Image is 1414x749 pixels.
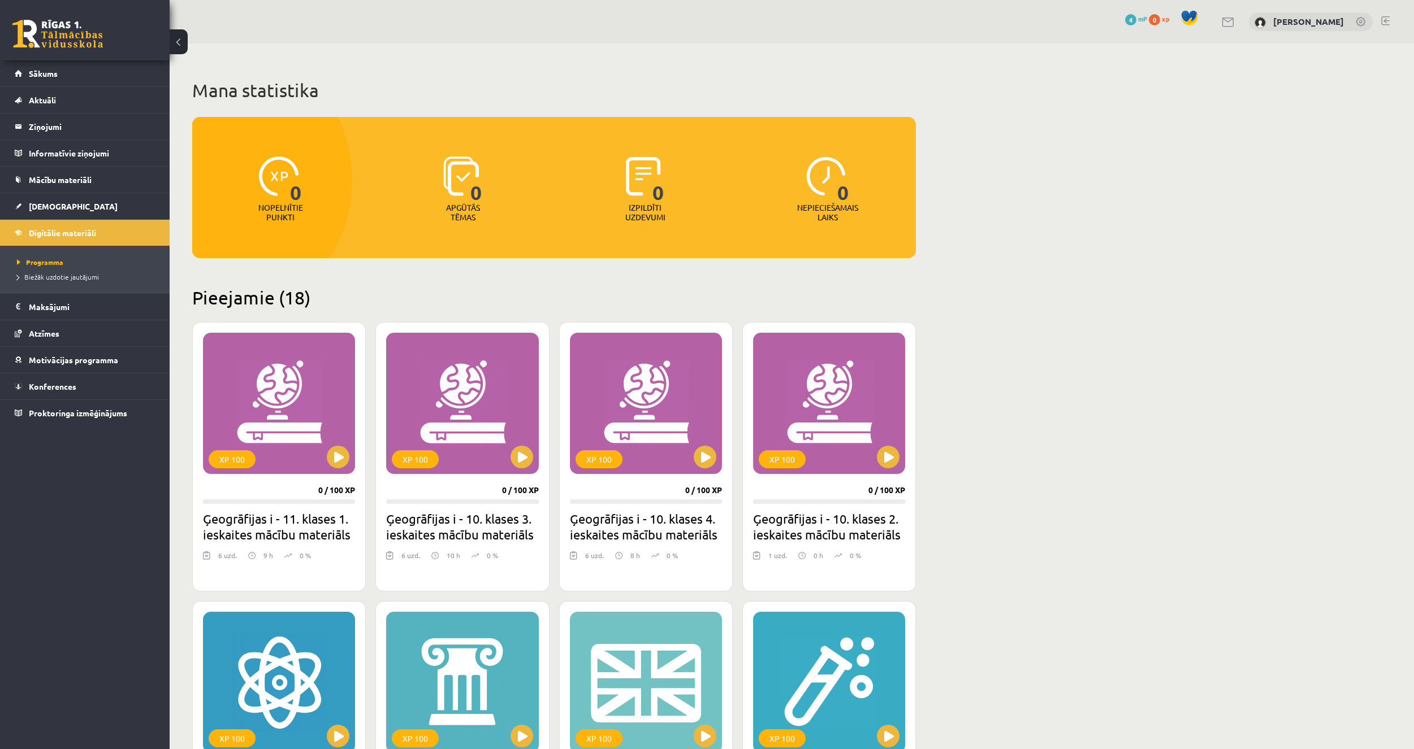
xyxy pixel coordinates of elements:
img: Emīls Čeksters [1255,17,1266,28]
span: mP [1138,14,1147,23]
a: Maksājumi [15,294,155,320]
div: 6 uzd. [585,550,604,567]
span: Sākums [29,68,58,79]
div: XP 100 [759,450,806,468]
a: Informatīvie ziņojumi [15,140,155,166]
span: 0 [470,156,482,203]
a: Rīgas 1. Tālmācības vidusskola [12,20,103,48]
span: Programma [17,258,63,267]
div: 6 uzd. [401,550,420,567]
span: Proktoringa izmēģinājums [29,408,127,418]
p: 0 % [667,550,678,560]
span: 0 [290,156,302,203]
a: Ziņojumi [15,114,155,140]
a: [PERSON_NAME] [1273,16,1344,27]
legend: Informatīvie ziņojumi [29,140,155,166]
div: XP 100 [576,450,622,468]
img: icon-learned-topics-4a711ccc23c960034f471b6e78daf4a3bad4a20eaf4de84257b87e66633f6470.svg [443,156,479,196]
div: XP 100 [392,729,439,747]
p: Nepieciešamais laiks [797,203,858,222]
a: Atzīmes [15,320,155,346]
div: XP 100 [759,729,806,747]
a: [DEMOGRAPHIC_DATA] [15,193,155,219]
span: xp [1162,14,1169,23]
a: Programma [17,257,158,267]
p: 0 % [850,550,861,560]
p: 10 h [447,550,460,560]
p: 0 % [487,550,498,560]
span: Motivācijas programma [29,355,118,365]
div: XP 100 [209,450,256,468]
h2: Ģeogrāfijas i - 11. klases 1. ieskaites mācību materiāls [203,511,355,542]
a: 4 mP [1125,14,1147,23]
img: icon-completed-tasks-ad58ae20a441b2904462921112bc710f1caf180af7a3daa7317a5a94f2d26646.svg [626,156,661,196]
span: 0 [652,156,664,203]
a: Mācību materiāli [15,167,155,193]
legend: Maksājumi [29,294,155,320]
a: 0 xp [1149,14,1175,23]
div: XP 100 [392,450,439,468]
span: Konferences [29,381,76,391]
p: Nopelnītie punkti [258,203,303,222]
a: Aktuāli [15,87,155,113]
div: XP 100 [576,729,622,747]
span: [DEMOGRAPHIC_DATA] [29,201,118,211]
a: Biežāk uzdotie jautājumi [17,272,158,282]
div: XP 100 [209,729,256,747]
p: 9 h [263,550,273,560]
h2: Ģeogrāfijas i - 10. klases 2. ieskaites mācību materiāls [753,511,905,542]
a: Konferences [15,373,155,399]
a: Digitālie materiāli [15,220,155,246]
p: 8 h [630,550,640,560]
p: Apgūtās tēmas [441,203,485,222]
img: icon-clock-7be60019b62300814b6bd22b8e044499b485619524d84068768e800edab66f18.svg [806,156,846,196]
span: Biežāk uzdotie jautājumi [17,272,99,281]
span: Aktuāli [29,95,56,105]
span: Mācību materiāli [29,175,92,185]
span: 0 [837,156,849,203]
p: 0 % [300,550,311,560]
span: Digitālie materiāli [29,228,96,238]
a: Motivācijas programma [15,347,155,373]
img: icon-xp-0682a9bc20223a9ccc6f5883a126b849a74cddfe5390d2b41b4391c66f2066e7.svg [259,156,299,196]
p: Izpildīti uzdevumi [623,203,667,222]
div: 6 uzd. [218,550,237,567]
legend: Ziņojumi [29,114,155,140]
h2: Pieejamie (18) [192,286,916,308]
div: 1 uzd. [768,550,787,567]
span: 0 [1149,14,1160,25]
h1: Mana statistika [192,79,916,102]
a: Proktoringa izmēģinājums [15,400,155,426]
h2: Ģeogrāfijas i - 10. klases 3. ieskaites mācību materiāls [386,511,538,542]
a: Sākums [15,60,155,86]
p: 0 h [814,550,823,560]
span: Atzīmes [29,328,59,338]
span: 4 [1125,14,1136,25]
h2: Ģeogrāfijas i - 10. klases 4. ieskaites mācību materiāls [570,511,722,542]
